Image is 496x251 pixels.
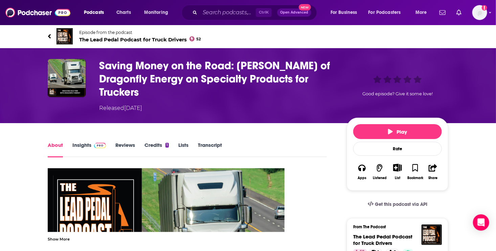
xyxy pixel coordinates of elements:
[79,30,201,35] span: Episode from the podcast
[415,8,427,17] span: More
[331,8,357,17] span: For Business
[358,176,366,180] div: Apps
[48,59,86,97] img: Saving Money on the Road: DJ Hassler of Dragonfly Energy on Specialty Products for Truckers
[200,7,256,18] input: Search podcasts, credits, & more...
[353,225,436,229] h3: From The Podcast
[144,8,168,17] span: Monitoring
[197,38,201,41] span: 52
[362,196,433,213] a: Get this podcast via API
[437,7,448,18] a: Show notifications dropdown
[188,5,323,20] div: Search podcasts, credits, & more...
[411,7,435,18] button: open menu
[5,6,70,19] img: Podchaser - Follow, Share and Rate Podcasts
[48,142,63,157] a: About
[326,7,366,18] button: open menu
[79,7,113,18] button: open menu
[407,176,423,180] div: Bookmark
[72,142,106,157] a: InsightsPodchaser Pro
[395,176,400,180] div: List
[406,159,424,184] button: Bookmark
[389,159,406,184] div: Show More ButtonList
[362,91,433,96] span: Good episode? Give it some love!
[139,7,177,18] button: open menu
[428,176,437,180] div: Share
[256,8,272,17] span: Ctrl K
[364,7,411,18] button: open menu
[353,233,412,246] a: The Lead Pedal Podcast for Truck Drivers
[371,159,388,184] button: Listened
[388,129,407,135] span: Play
[115,142,135,157] a: Reviews
[99,104,142,112] div: Released [DATE]
[198,142,222,157] a: Transcript
[116,8,131,17] span: Charts
[353,142,442,156] div: Rate
[48,28,248,44] a: The Lead Pedal Podcast for Truck DriversEpisode from the podcastThe Lead Pedal Podcast for Truck ...
[422,225,442,245] img: The Lead Pedal Podcast for Truck Drivers
[353,124,442,139] button: Play
[353,159,371,184] button: Apps
[390,164,404,171] button: Show More Button
[79,36,201,43] span: The Lead Pedal Podcast for Truck Drivers
[112,7,135,18] a: Charts
[454,7,464,18] a: Show notifications dropdown
[424,159,442,184] button: Share
[373,176,387,180] div: Listened
[472,5,487,20] img: User Profile
[472,5,487,20] button: Show profile menu
[94,143,106,148] img: Podchaser Pro
[178,142,188,157] a: Lists
[277,8,311,17] button: Open AdvancedNew
[473,214,489,231] div: Open Intercom Messenger
[165,143,169,148] div: 1
[99,59,336,99] h1: Saving Money on the Road: DJ Hassler of Dragonfly Energy on Specialty Products for Truckers
[472,5,487,20] span: Logged in as roneledotsonRAD
[57,28,73,44] img: The Lead Pedal Podcast for Truck Drivers
[299,4,311,11] span: New
[368,8,401,17] span: For Podcasters
[144,142,169,157] a: Credits1
[84,8,104,17] span: Podcasts
[375,201,427,207] span: Get this podcast via API
[280,11,308,14] span: Open Advanced
[482,5,487,11] svg: Add a profile image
